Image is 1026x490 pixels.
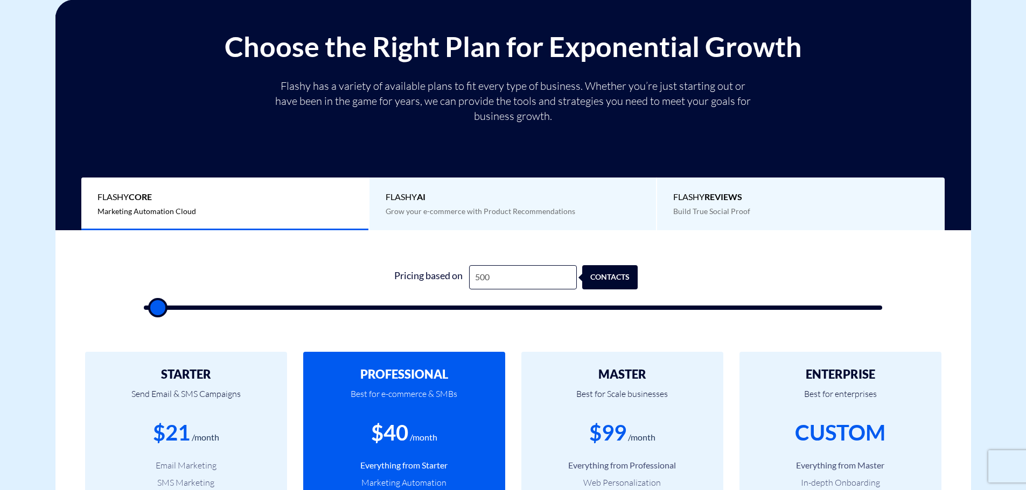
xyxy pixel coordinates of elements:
[319,459,489,472] li: Everything from Starter
[756,459,925,472] li: Everything from Master
[538,381,707,417] p: Best for Scale businesses
[589,417,626,448] div: $99
[271,79,756,124] p: Flashy has a variety of available plans to fit every type of business. Whether you’re just starti...
[756,477,925,489] li: In-depth Onboarding
[101,459,271,472] li: Email Marketing
[597,265,653,289] div: contacts
[756,381,925,417] p: Best for enterprises
[538,368,707,381] h2: MASTER
[97,207,196,216] span: Marketing Automation Cloud
[673,207,750,216] span: Build True Social Proof
[319,368,489,381] h2: PROFESSIONAL
[101,381,271,417] p: Send Email & SMS Campaigns
[101,368,271,381] h2: STARTER
[538,477,707,489] li: Web Personalization
[756,368,925,381] h2: ENTERPRISE
[410,431,437,444] div: /month
[319,477,489,489] li: Marketing Automation
[97,191,352,203] span: Flashy
[153,417,190,448] div: $21
[417,191,425,202] b: AI
[129,191,152,202] b: Core
[319,381,489,417] p: Best for e-commerce & SMBs
[386,207,575,216] span: Grow your e-commerce with Product Recommendations
[538,459,707,472] li: Everything from Professional
[628,431,655,444] div: /month
[795,417,885,448] div: CUSTOM
[64,31,963,62] h2: Choose the Right Plan for Exponential Growth
[101,477,271,489] li: SMS Marketing
[388,265,469,289] div: Pricing based on
[386,191,640,203] span: Flashy
[192,431,219,444] div: /month
[704,191,742,202] b: REVIEWS
[673,191,929,203] span: Flashy
[371,417,408,448] div: $40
